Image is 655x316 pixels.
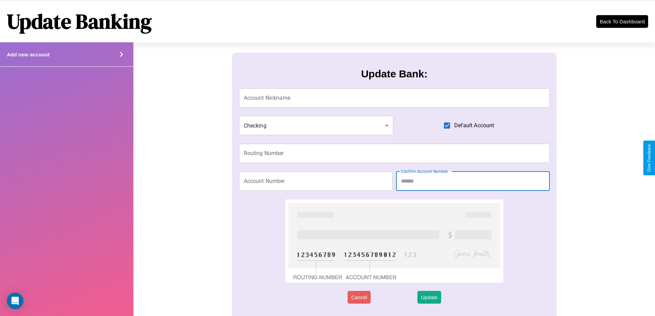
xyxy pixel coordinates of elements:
[361,68,427,80] h3: Update Bank:
[7,52,50,57] h4: Add new account
[7,293,23,309] div: Open Intercom Messenger
[285,199,503,283] img: check
[454,121,494,130] span: Default Account
[7,7,152,35] h1: Update Banking
[596,15,648,28] button: Back To Dashboard
[417,291,441,304] button: Update
[647,144,652,172] div: Give Feedback
[401,168,448,174] label: Confirm Account Number
[239,116,394,135] div: Checking
[348,291,371,304] button: Cancel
